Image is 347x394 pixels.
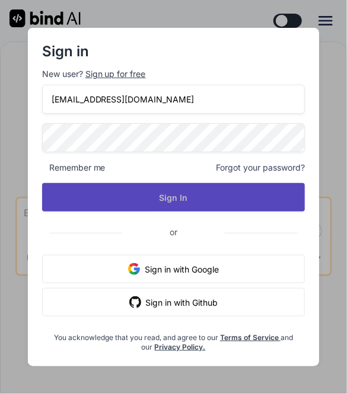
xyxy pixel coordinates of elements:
[42,255,305,283] button: Sign in with Google
[155,342,206,351] a: Privacy Policy.
[53,326,294,352] div: You acknowledge that you read, and agree to our and our
[85,68,146,80] div: Sign up for free
[42,68,305,85] p: New user?
[42,162,106,174] span: Remember me
[42,85,305,114] input: Login or Email
[220,333,281,342] a: Terms of Service
[42,42,305,61] h2: Sign in
[42,288,305,316] button: Sign in with Github
[128,263,140,275] img: google
[42,183,305,212] button: Sign In
[122,217,225,246] span: or
[216,162,305,174] span: Forgot your password?
[129,296,141,308] img: github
